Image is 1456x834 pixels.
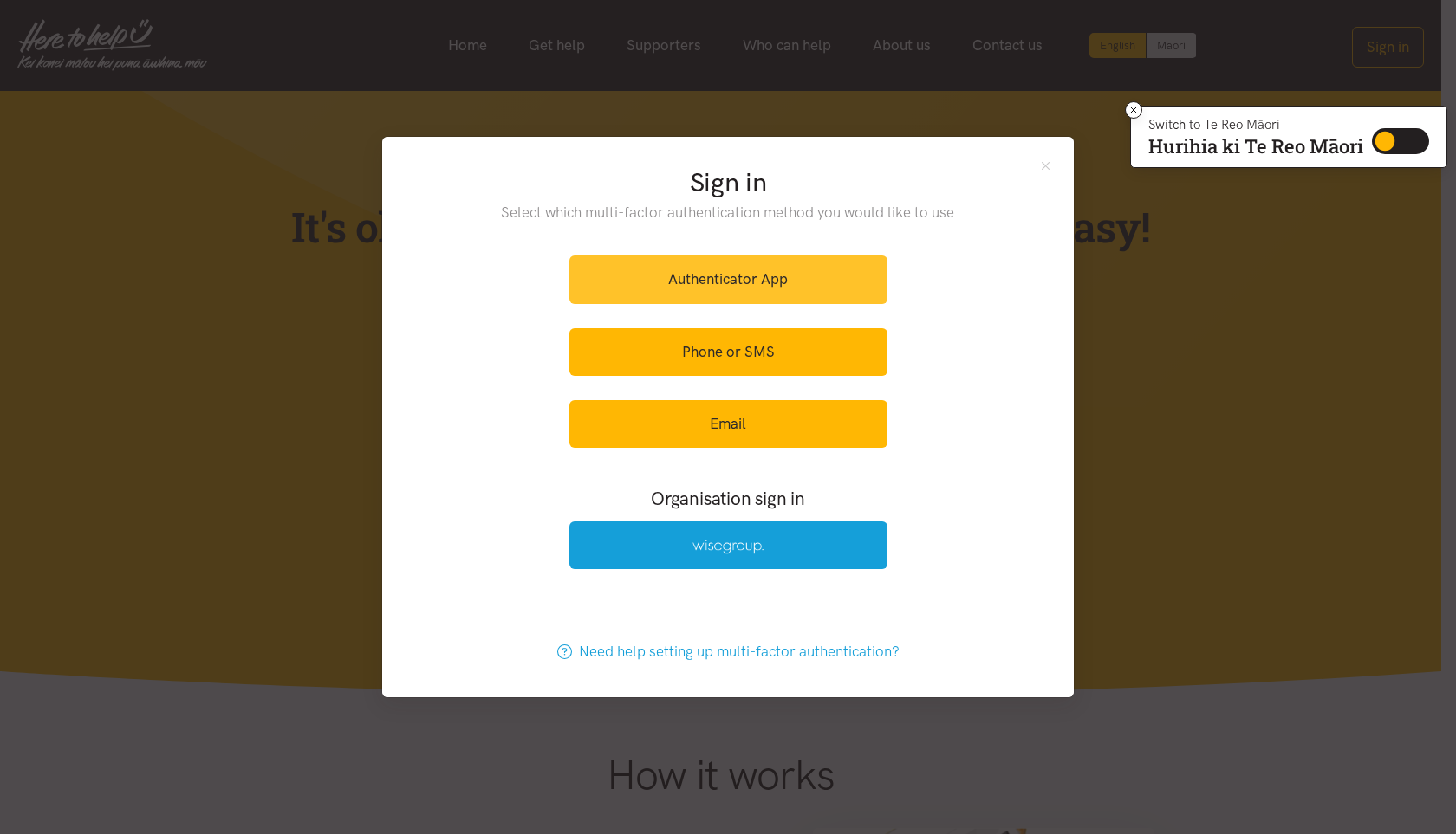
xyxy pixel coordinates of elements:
a: Phone or SMS [569,328,887,376]
a: Need help setting up multi-factor authentication? [539,628,918,676]
img: Wise Group [692,540,764,554]
button: Close [1038,158,1053,172]
a: Email [569,400,887,448]
h3: Organisation sign in [522,486,934,511]
h2: Sign in [466,165,991,201]
p: Hurihia ki Te Reo Māori [1148,139,1363,154]
p: Switch to Te Reo Māori [1148,120,1363,130]
p: Select which multi-factor authentication method you would like to use [466,201,991,224]
a: Authenticator App [569,255,887,303]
